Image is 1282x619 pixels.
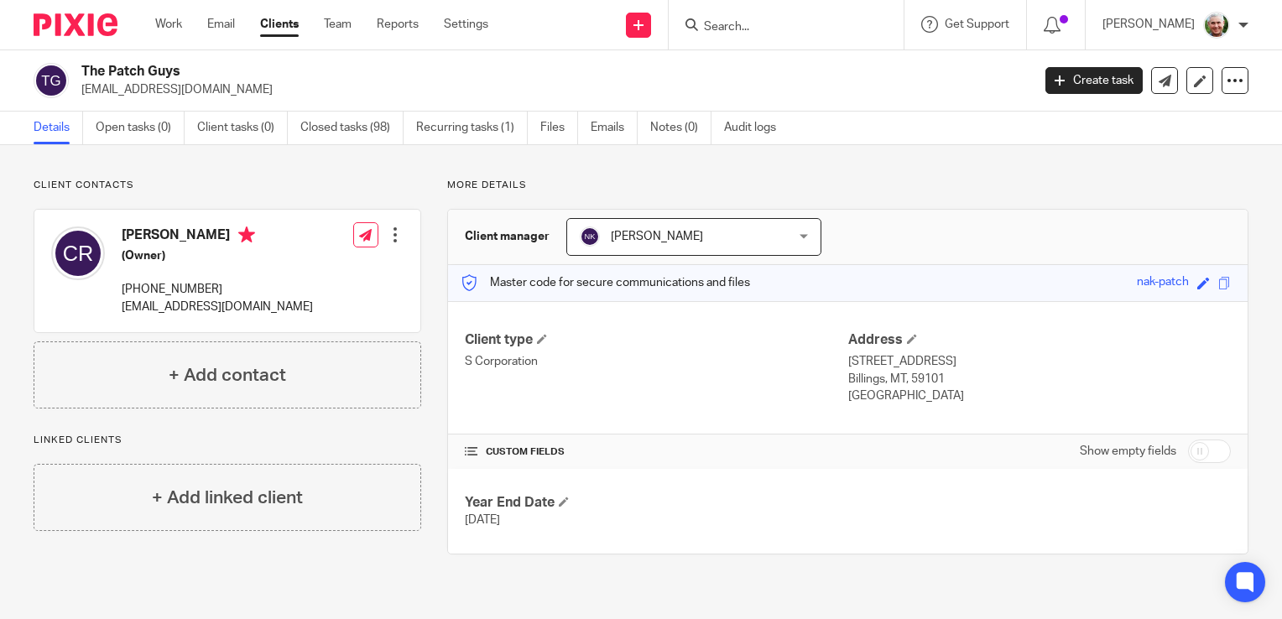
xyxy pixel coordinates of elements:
[122,247,313,264] h5: (Owner)
[122,299,313,315] p: [EMAIL_ADDRESS][DOMAIN_NAME]
[465,228,550,245] h3: Client manager
[377,16,419,33] a: Reports
[1137,273,1189,293] div: nak-patch
[34,179,421,192] p: Client contacts
[81,81,1020,98] p: [EMAIL_ADDRESS][DOMAIN_NAME]
[447,179,1248,192] p: More details
[81,63,832,81] h2: The Patch Guys
[465,514,500,526] span: [DATE]
[96,112,185,144] a: Open tasks (0)
[34,434,421,447] p: Linked clients
[34,13,117,36] img: Pixie
[945,18,1009,30] span: Get Support
[540,112,578,144] a: Files
[122,226,313,247] h4: [PERSON_NAME]
[702,20,853,35] input: Search
[169,362,286,388] h4: + Add contact
[650,112,711,144] a: Notes (0)
[300,112,404,144] a: Closed tasks (98)
[580,226,600,247] img: svg%3E
[848,353,1231,370] p: [STREET_ADDRESS]
[848,331,1231,349] h4: Address
[207,16,235,33] a: Email
[324,16,352,33] a: Team
[197,112,288,144] a: Client tasks (0)
[461,274,750,291] p: Master code for secure communications and files
[848,388,1231,404] p: [GEOGRAPHIC_DATA]
[724,112,789,144] a: Audit logs
[444,16,488,33] a: Settings
[34,112,83,144] a: Details
[416,112,528,144] a: Recurring tasks (1)
[848,371,1231,388] p: Billings, MT, 59101
[591,112,638,144] a: Emails
[1102,16,1195,33] p: [PERSON_NAME]
[238,226,255,243] i: Primary
[122,281,313,298] p: [PHONE_NUMBER]
[1080,443,1176,460] label: Show empty fields
[465,445,847,459] h4: CUSTOM FIELDS
[260,16,299,33] a: Clients
[51,226,105,280] img: svg%3E
[1045,67,1143,94] a: Create task
[155,16,182,33] a: Work
[1203,12,1230,39] img: kim_profile.jpg
[465,494,847,512] h4: Year End Date
[465,353,847,370] p: S Corporation
[152,485,303,511] h4: + Add linked client
[34,63,69,98] img: svg%3E
[611,231,703,242] span: [PERSON_NAME]
[465,331,847,349] h4: Client type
